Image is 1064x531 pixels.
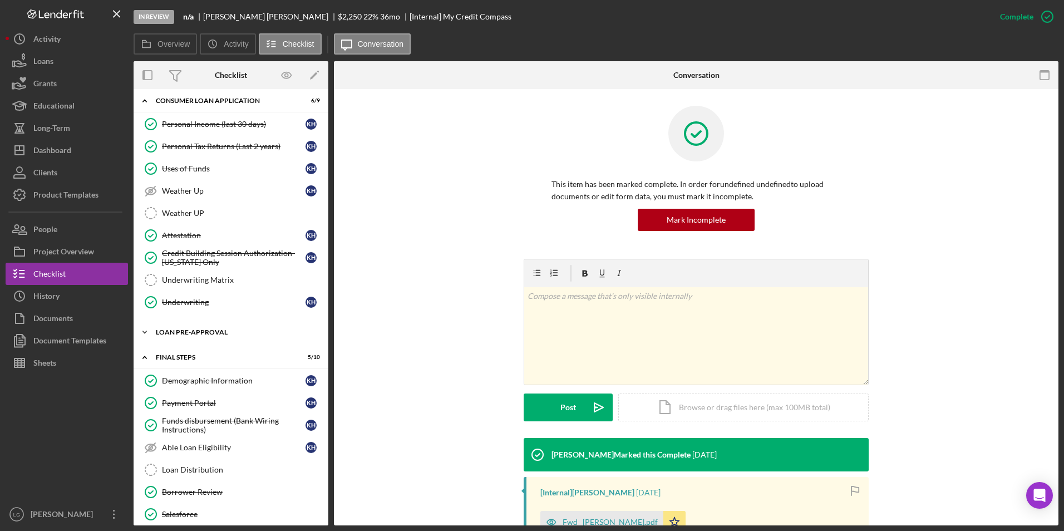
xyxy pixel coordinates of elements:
button: Conversation [334,33,411,55]
div: [PERSON_NAME] Marked this Complete [551,450,691,459]
button: Document Templates [6,330,128,352]
div: Complete [1000,6,1033,28]
div: K H [306,442,317,453]
label: Overview [157,40,190,48]
a: Personal Tax Returns (Last 2 years)KH [139,135,323,158]
div: Dashboard [33,139,71,164]
div: K H [306,375,317,386]
button: Clients [6,161,128,184]
div: History [33,285,60,310]
label: Checklist [283,40,314,48]
button: Activity [6,28,128,50]
button: History [6,285,128,307]
div: 6 / 9 [300,97,320,104]
button: Long-Term [6,117,128,139]
a: Project Overview [6,240,128,263]
div: Educational [33,95,75,120]
div: Borrower Review [162,488,322,496]
div: In Review [134,10,174,24]
button: Product Templates [6,184,128,206]
div: Salesforce [162,510,322,519]
div: People [33,218,57,243]
button: Dashboard [6,139,128,161]
button: Documents [6,307,128,330]
button: Post [524,394,613,421]
div: [Internal] [PERSON_NAME] [540,488,634,497]
div: Loan Distribution [162,465,322,474]
div: 36 mo [380,12,400,21]
a: Uses of FundsKH [139,158,323,180]
button: LG[PERSON_NAME] [6,503,128,525]
button: Loans [6,50,128,72]
div: Loans [33,50,53,75]
div: Underwriting [162,298,306,307]
div: Product Templates [33,184,98,209]
div: [PERSON_NAME] [28,503,100,528]
time: 2025-10-03 21:50 [692,450,717,459]
div: K H [306,252,317,263]
div: Personal Income (last 30 days) [162,120,306,129]
label: Conversation [358,40,404,48]
div: Uses of Funds [162,164,306,173]
div: Able Loan Eligibility [162,443,306,452]
a: Weather UP [139,202,323,224]
a: Borrower Review [139,481,323,503]
a: Payment PortalKH [139,392,323,414]
div: Checklist [33,263,66,288]
div: K H [306,420,317,431]
div: Conversation [673,71,720,80]
div: Mark Incomplete [667,209,726,231]
div: Weather UP [162,209,322,218]
button: Grants [6,72,128,95]
div: Clients [33,161,57,186]
div: Fwd_ [PERSON_NAME].pdf [563,518,658,527]
a: Loan Distribution [139,459,323,481]
a: AttestationKH [139,224,323,247]
div: K H [306,185,317,196]
a: Educational [6,95,128,117]
button: Activity [200,33,255,55]
time: 2025-10-03 21:50 [636,488,661,497]
a: Funds disbursement (Bank Wiring Instructions)KH [139,414,323,436]
div: K H [306,163,317,174]
div: K H [306,119,317,130]
a: Weather UpKH [139,180,323,202]
div: Activity [33,28,61,53]
button: Complete [989,6,1058,28]
div: K H [306,397,317,409]
div: Funds disbursement (Bank Wiring Instructions) [162,416,306,434]
div: K H [306,141,317,152]
text: LG [13,512,21,518]
button: Checklist [259,33,322,55]
div: Loan Pre-Approval [156,329,314,336]
div: [Internal] My Credit Compass [410,12,511,21]
div: Consumer Loan Application [156,97,292,104]
div: Documents [33,307,73,332]
div: Project Overview [33,240,94,265]
a: Demographic InformationKH [139,370,323,392]
button: People [6,218,128,240]
div: Post [560,394,576,421]
button: Checklist [6,263,128,285]
a: Sheets [6,352,128,374]
a: Salesforce [139,503,323,525]
div: Attestation [162,231,306,240]
button: Mark Incomplete [638,209,755,231]
a: Credit Building Session Authorization- [US_STATE] OnlyKH [139,247,323,269]
div: Open Intercom Messenger [1026,482,1053,509]
div: Demographic Information [162,376,306,385]
div: Underwriting Matrix [162,276,322,284]
div: Long-Term [33,117,70,142]
div: Credit Building Session Authorization- [US_STATE] Only [162,249,306,267]
span: $2,250 [338,12,362,21]
div: Personal Tax Returns (Last 2 years) [162,142,306,151]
